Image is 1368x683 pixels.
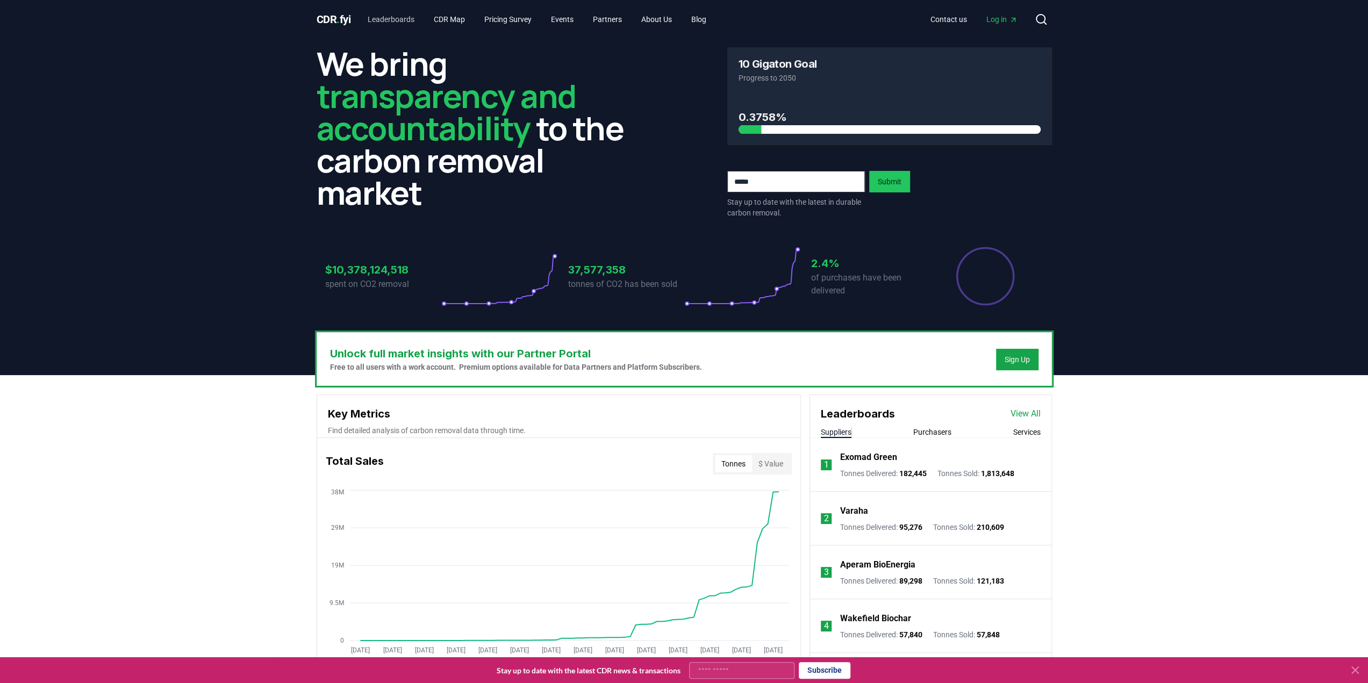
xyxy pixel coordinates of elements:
p: tonnes of CO2 has been sold [568,278,684,291]
a: Exomad Green [840,451,897,464]
h3: Unlock full market insights with our Partner Portal [330,346,702,362]
p: Tonnes Delivered : [840,522,922,533]
tspan: [DATE] [764,646,783,654]
p: Tonnes Delivered : [840,629,922,640]
span: 210,609 [977,523,1004,531]
tspan: [DATE] [351,646,370,654]
tspan: [DATE] [732,646,750,654]
p: Find detailed analysis of carbon removal data through time. [328,425,790,436]
p: 2 [823,512,828,525]
p: Progress to 2050 [739,73,1041,83]
span: 57,840 [899,630,922,639]
h3: Leaderboards [821,406,895,422]
a: Wakefield Biochar [840,612,911,625]
tspan: [DATE] [573,646,592,654]
p: 1 [823,458,828,471]
a: Events [542,10,582,29]
tspan: 38M [331,488,343,496]
h2: We bring to the carbon removal market [317,47,641,209]
a: Sign Up [1005,354,1030,365]
h3: 37,577,358 [568,262,684,278]
span: . [336,13,340,26]
span: 182,445 [899,469,927,478]
tspan: [DATE] [478,646,497,654]
p: Tonnes Sold : [933,576,1004,586]
tspan: 0 [340,637,343,644]
div: Percentage of sales delivered [955,246,1015,306]
tspan: [DATE] [668,646,687,654]
span: 57,848 [977,630,1000,639]
tspan: [DATE] [446,646,465,654]
tspan: [DATE] [636,646,655,654]
a: About Us [633,10,681,29]
button: Sign Up [996,349,1038,370]
tspan: [DATE] [383,646,402,654]
button: Purchasers [913,427,951,437]
a: CDR Map [425,10,474,29]
p: Tonnes Sold : [933,522,1004,533]
nav: Main [922,10,1026,29]
button: Tonnes [715,455,752,472]
nav: Main [359,10,715,29]
p: 4 [823,620,828,632]
button: Services [1013,427,1041,437]
tspan: [DATE] [510,646,528,654]
a: Pricing Survey [476,10,540,29]
a: Blog [683,10,715,29]
tspan: 29M [331,524,343,531]
span: CDR fyi [317,13,351,26]
a: Aperam BioEnergia [840,558,915,571]
button: Suppliers [821,427,851,437]
h3: Total Sales [326,453,384,474]
a: Leaderboards [359,10,423,29]
span: 1,813,648 [981,469,1014,478]
h3: $10,378,124,518 [325,262,441,278]
h3: 0.3758% [739,109,1041,125]
span: 121,183 [977,577,1004,585]
button: $ Value [752,455,790,472]
p: Tonnes Delivered : [840,576,922,586]
span: transparency and accountability [317,74,576,150]
tspan: [DATE] [414,646,433,654]
a: CDR.fyi [317,12,351,27]
tspan: [DATE] [541,646,560,654]
a: Log in [978,10,1026,29]
a: Varaha [840,505,868,517]
span: Log in [986,14,1018,25]
p: Tonnes Sold : [933,629,1000,640]
tspan: 9.5M [329,599,343,607]
p: of purchases have been delivered [811,271,927,297]
p: Stay up to date with the latest in durable carbon removal. [727,197,865,218]
h3: Key Metrics [328,406,790,422]
a: Partners [584,10,631,29]
button: Submit [869,171,910,192]
h3: 2.4% [811,255,927,271]
a: View All [1011,407,1041,420]
p: Free to all users with a work account. Premium options available for Data Partners and Platform S... [330,362,702,372]
p: Tonnes Delivered : [840,468,927,479]
h3: 10 Gigaton Goal [739,59,817,69]
p: Tonnes Sold : [937,468,1014,479]
a: Contact us [922,10,976,29]
tspan: 19M [331,562,343,569]
p: spent on CO2 removal [325,278,441,291]
p: 3 [823,566,828,579]
span: 89,298 [899,577,922,585]
span: 95,276 [899,523,922,531]
tspan: [DATE] [700,646,719,654]
tspan: [DATE] [605,646,624,654]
